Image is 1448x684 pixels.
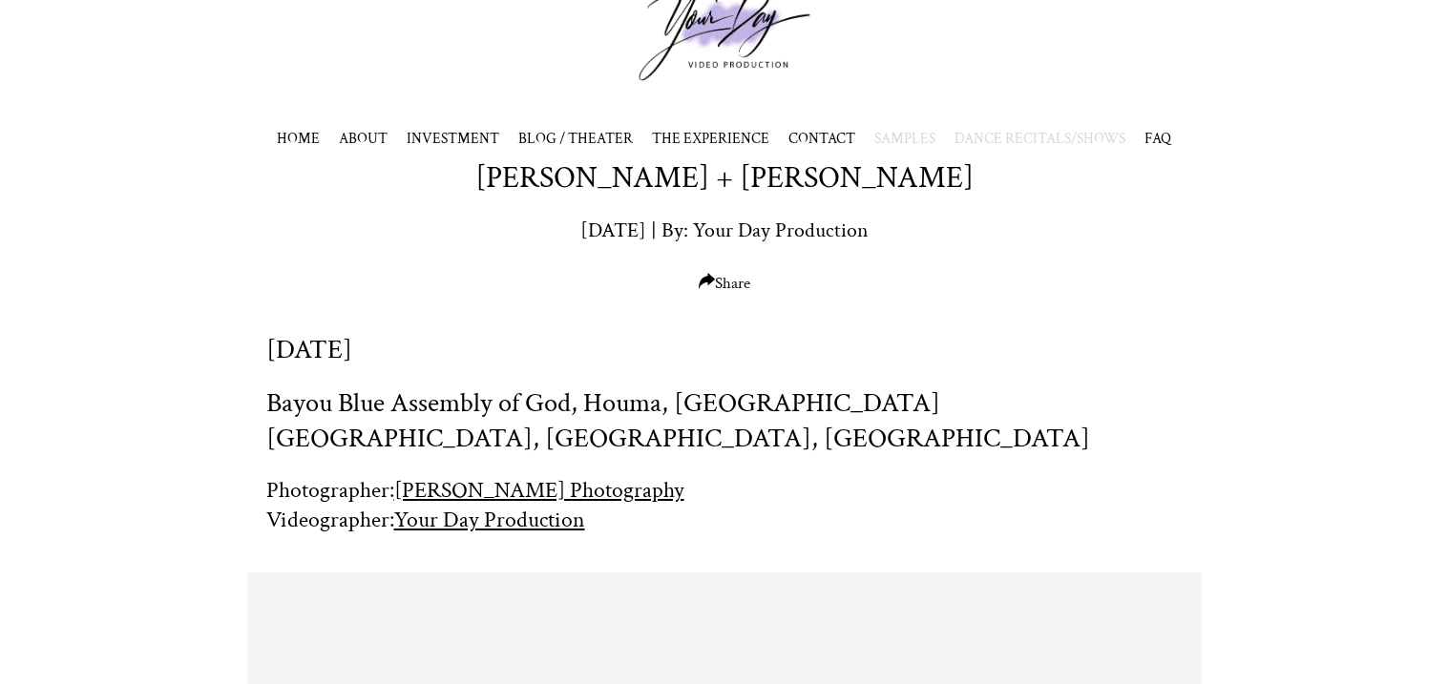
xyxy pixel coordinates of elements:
[394,475,684,505] a: [PERSON_NAME] Photography
[475,157,974,197] h1: [PERSON_NAME] + [PERSON_NAME]
[394,505,585,534] a: Your Day Production
[407,129,499,148] a: INVESTMENT
[955,129,1125,148] span: DANCE RECITALS/SHOWS
[580,217,869,244] p: [DATE] | By: Your Day Production
[266,332,1183,367] h1: [DATE]
[652,129,769,148] a: THE EXPERIENCE
[266,385,1183,456] h1: Bayou Blue Assembly of God, Houma, [GEOGRAPHIC_DATA] [GEOGRAPHIC_DATA], [GEOGRAPHIC_DATA], [GEOGR...
[277,129,320,148] a: HOME
[266,475,1183,534] h2: Photographer: Videographer:
[339,129,388,148] a: ABOUT
[874,129,935,148] span: SAMPLES
[699,273,750,294] span: Share
[518,129,633,148] a: BLOG / THEATER
[1144,129,1171,148] a: FAQ
[788,129,855,148] a: CONTACT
